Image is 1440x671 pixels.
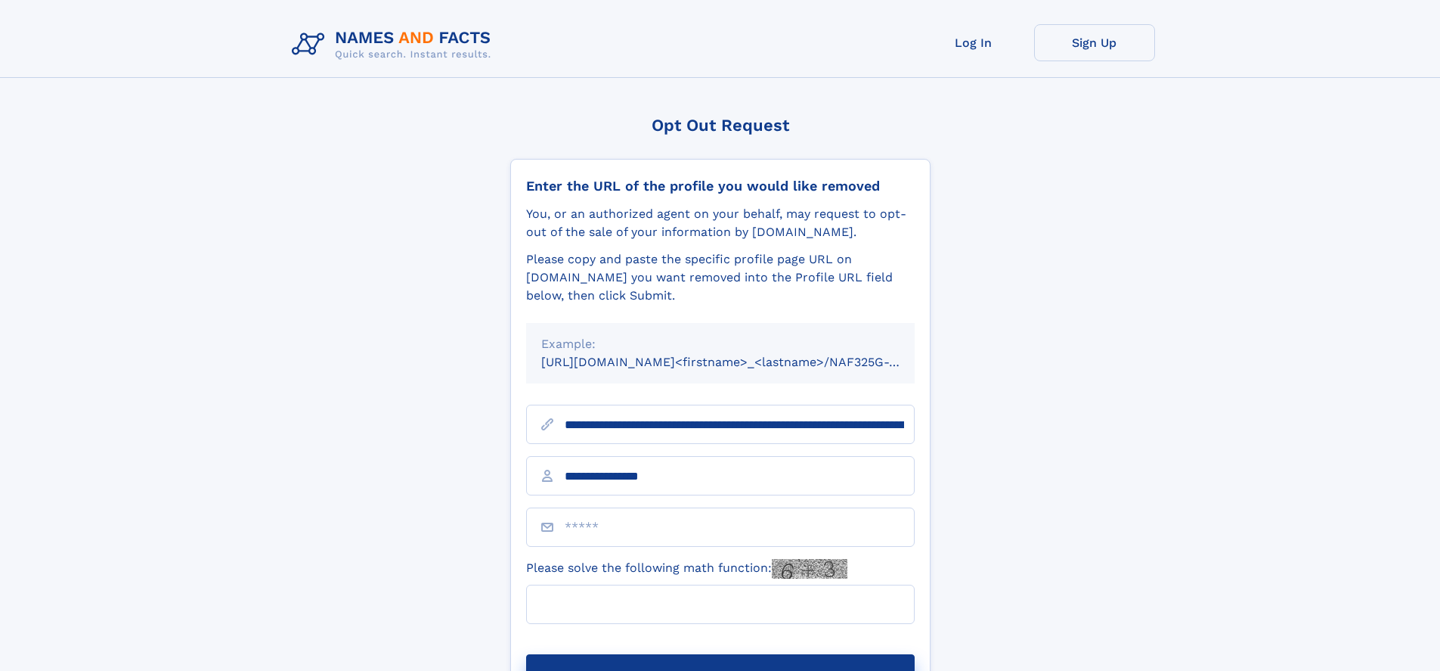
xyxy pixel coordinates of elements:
label: Please solve the following math function: [526,559,847,579]
a: Sign Up [1034,24,1155,61]
div: Please copy and paste the specific profile page URL on [DOMAIN_NAME] you want removed into the Pr... [526,250,915,305]
img: Logo Names and Facts [286,24,503,65]
div: Enter the URL of the profile you would like removed [526,178,915,194]
div: Example: [541,335,900,353]
div: Opt Out Request [510,116,931,135]
div: You, or an authorized agent on your behalf, may request to opt-out of the sale of your informatio... [526,205,915,241]
small: [URL][DOMAIN_NAME]<firstname>_<lastname>/NAF325G-xxxxxxxx [541,355,943,369]
a: Log In [913,24,1034,61]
